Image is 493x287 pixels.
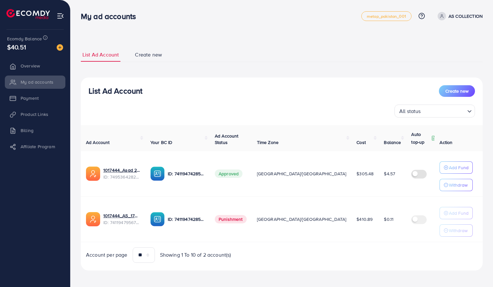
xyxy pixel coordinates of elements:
[7,36,42,42] span: Ecomdy Balance
[103,174,140,180] span: ID: 7495364282637893649
[367,14,406,18] span: metap_pakistan_001
[150,167,165,181] img: ic-ba-acc.ded83a64.svg
[398,107,422,116] span: All status
[82,51,119,58] span: List Ad Account
[86,139,110,146] span: Ad Account
[440,161,473,174] button: Add Fund
[440,207,473,219] button: Add Fund
[356,139,366,146] span: Cost
[215,169,242,178] span: Approved
[361,11,412,21] a: metap_pakistan_001
[440,224,473,237] button: Withdraw
[257,139,279,146] span: Time Zone
[440,139,452,146] span: Action
[449,209,469,217] p: Add Fund
[394,105,475,118] div: Search for option
[257,216,346,222] span: [GEOGRAPHIC_DATA]/[GEOGRAPHIC_DATA]
[356,216,373,222] span: $410.89
[103,212,140,219] a: 1017444_AS_1725728637638
[168,215,204,223] p: ID: 7411947428586192913
[160,251,231,259] span: Showing 1 To 10 of 2 account(s)
[449,181,468,189] p: Withdraw
[86,212,100,226] img: ic-ads-acc.e4c84228.svg
[435,12,483,20] a: AS COLLECTION
[411,130,430,146] p: Auto top-up
[103,167,140,180] div: <span class='underline'>1017444_Asad 2_1745150507456</span></br>7495364282637893649
[257,170,346,177] span: [GEOGRAPHIC_DATA]/[GEOGRAPHIC_DATA]
[356,170,374,177] span: $305.48
[215,133,239,146] span: Ad Account Status
[135,51,162,58] span: Create new
[439,85,475,97] button: Create new
[86,167,100,181] img: ic-ads-acc.e4c84228.svg
[150,139,173,146] span: Your BC ID
[86,251,128,259] span: Account per page
[103,219,140,226] span: ID: 7411947956733263888
[445,88,469,94] span: Create new
[81,12,141,21] h3: My ad accounts
[103,167,140,173] a: 1017444_Asad 2_1745150507456
[150,212,165,226] img: ic-ba-acc.ded83a64.svg
[7,42,26,52] span: $40.51
[57,44,63,51] img: image
[103,212,140,226] div: <span class='underline'>1017444_AS_1725728637638</span></br>7411947956733263888
[423,105,465,116] input: Search for option
[89,86,142,96] h3: List Ad Account
[6,9,50,19] img: logo
[57,12,64,20] img: menu
[440,179,473,191] button: Withdraw
[384,139,401,146] span: Balance
[384,170,395,177] span: $4.57
[449,164,469,171] p: Add Fund
[168,170,204,178] p: ID: 7411947428586192913
[449,227,468,234] p: Withdraw
[449,12,483,20] p: AS COLLECTION
[215,215,247,223] span: Punishment
[384,216,393,222] span: $0.11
